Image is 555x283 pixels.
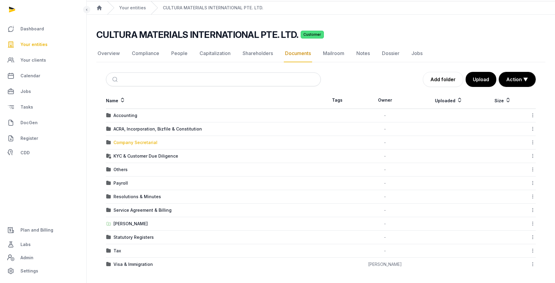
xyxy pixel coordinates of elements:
[113,153,178,159] div: KYC & Customer Due Diligence
[5,84,82,99] a: Jobs
[106,140,111,145] img: folder.svg
[5,53,82,67] a: Your clients
[5,22,82,36] a: Dashboard
[20,241,31,248] span: Labs
[354,244,417,258] td: -
[163,5,263,11] a: CULTURA MATERIALS INTERNATIONAL PTE. LTD.
[113,221,148,227] div: [PERSON_NAME]
[106,221,111,226] img: folder-upload.svg
[113,167,128,173] div: Others
[106,92,321,109] th: Name
[321,92,354,109] th: Tags
[466,72,496,87] button: Upload
[113,207,172,213] div: Service Agreement & Billing
[241,45,274,62] a: Shareholders
[113,126,202,132] div: ACRA, Incorporation, Bizfile & Constitution
[417,92,481,109] th: Uploaded
[20,149,30,156] span: CDD
[106,113,111,118] img: folder.svg
[87,1,555,15] nav: Breadcrumb
[20,135,38,142] span: Register
[5,223,82,237] a: Plan and Billing
[354,109,417,122] td: -
[113,140,157,146] div: Company Secretarial
[113,180,128,186] div: Payroll
[499,72,535,87] button: Action ▼
[354,231,417,244] td: -
[354,217,417,231] td: -
[96,29,298,40] h2: CULTURA MATERIALS INTERNATIONAL PTE. LTD.
[96,45,545,62] nav: Tabs
[113,112,137,118] div: Accounting
[20,72,40,79] span: Calendar
[20,25,44,32] span: Dashboard
[5,237,82,252] a: Labs
[106,235,111,240] img: folder.svg
[198,45,232,62] a: Capitalization
[20,41,48,48] span: Your entities
[113,261,153,267] div: Visa & Immigration
[20,254,33,261] span: Admin
[354,92,417,109] th: Owner
[106,127,111,131] img: folder.svg
[170,45,189,62] a: People
[20,103,33,111] span: Tasks
[354,204,417,217] td: -
[381,45,401,62] a: Dossier
[355,45,371,62] a: Notes
[354,122,417,136] td: -
[354,258,417,271] td: [PERSON_NAME]
[5,131,82,146] a: Register
[96,45,121,62] a: Overview
[301,31,324,38] span: Customer
[106,181,111,186] img: folder.svg
[5,264,82,278] a: Settings
[106,248,111,253] img: folder.svg
[20,57,46,64] span: Your clients
[20,119,38,126] span: DocGen
[354,190,417,204] td: -
[5,252,82,264] a: Admin
[106,262,111,267] img: folder.svg
[106,208,111,213] img: folder.svg
[354,177,417,190] td: -
[354,136,417,149] td: -
[106,194,111,199] img: folder.svg
[109,73,123,86] button: Submit
[106,167,111,172] img: folder.svg
[5,37,82,52] a: Your entities
[284,45,312,62] a: Documents
[113,248,121,254] div: Tax
[354,149,417,163] td: -
[113,234,154,240] div: Statutory Registers
[322,45,346,62] a: Mailroom
[354,163,417,177] td: -
[131,45,160,62] a: Compliance
[481,92,525,109] th: Size
[20,267,38,275] span: Settings
[20,226,53,234] span: Plan and Billing
[119,5,146,11] a: Your entities
[20,88,31,95] span: Jobs
[113,194,161,200] div: Resolutions & Minutes
[5,100,82,114] a: Tasks
[106,154,111,158] img: folder-locked-icon.svg
[5,147,82,159] a: CDD
[410,45,424,62] a: Jobs
[423,72,463,87] a: Add folder
[5,115,82,130] a: DocGen
[5,69,82,83] a: Calendar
